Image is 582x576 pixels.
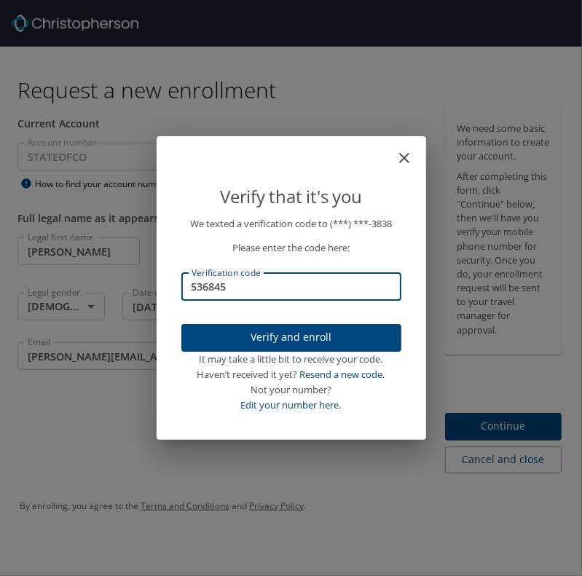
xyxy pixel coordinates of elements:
span: Verify and enroll [193,328,390,347]
p: We texted a verification code to (***) ***- 3838 [181,216,401,232]
a: Resend a new code. [300,368,385,381]
a: Edit your number here. [241,398,342,411]
div: It may take a little bit to receive your code. [181,352,401,367]
div: Not your number? [181,382,401,398]
button: Verify and enroll [181,324,401,352]
p: Please enter the code here: [181,240,401,256]
button: close [403,142,420,159]
div: Haven’t received it yet? [181,367,401,382]
p: Verify that it's you [181,183,401,210]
